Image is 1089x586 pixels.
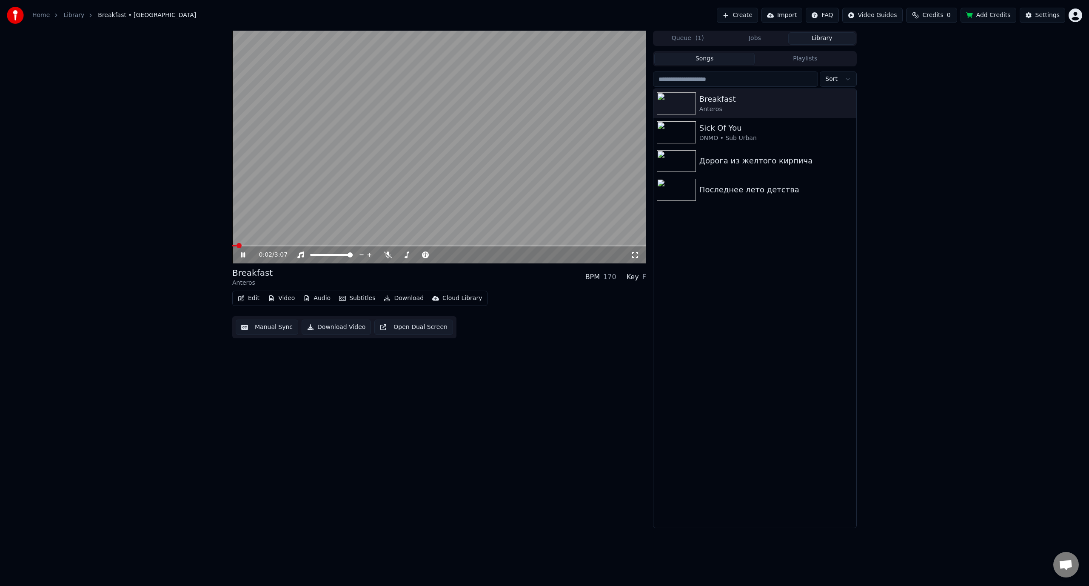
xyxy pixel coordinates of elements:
[236,320,298,335] button: Manual Sync
[699,105,853,114] div: Anteros
[259,251,272,259] span: 0:02
[947,11,951,20] span: 0
[98,11,196,20] span: Breakfast • [GEOGRAPHIC_DATA]
[1053,552,1079,577] a: Открытый чат
[259,251,279,259] div: /
[961,8,1016,23] button: Add Credits
[336,292,379,304] button: Subtitles
[380,292,427,304] button: Download
[699,122,853,134] div: Sick Of You
[234,292,263,304] button: Edit
[842,8,903,23] button: Video Guides
[761,8,802,23] button: Import
[1020,8,1065,23] button: Settings
[302,320,371,335] button: Download Video
[699,184,853,196] div: Последнее лето детства
[906,8,957,23] button: Credits0
[755,53,855,65] button: Playlists
[32,11,196,20] nav: breadcrumb
[274,251,288,259] span: 3:07
[654,32,721,45] button: Queue
[232,279,273,287] div: Anteros
[627,272,639,282] div: Key
[232,267,273,279] div: Breakfast
[1035,11,1060,20] div: Settings
[825,75,838,83] span: Sort
[696,34,704,43] span: ( 1 )
[585,272,600,282] div: BPM
[300,292,334,304] button: Audio
[717,8,758,23] button: Create
[699,134,853,143] div: DNMO • Sub Urban
[603,272,616,282] div: 170
[922,11,943,20] span: Credits
[721,32,789,45] button: Jobs
[374,320,453,335] button: Open Dual Screen
[642,272,646,282] div: F
[442,294,482,303] div: Cloud Library
[654,53,755,65] button: Songs
[32,11,50,20] a: Home
[788,32,855,45] button: Library
[699,93,853,105] div: Breakfast
[265,292,298,304] button: Video
[699,155,853,167] div: Дорога из желтого кирпича
[806,8,838,23] button: FAQ
[7,7,24,24] img: youka
[63,11,84,20] a: Library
